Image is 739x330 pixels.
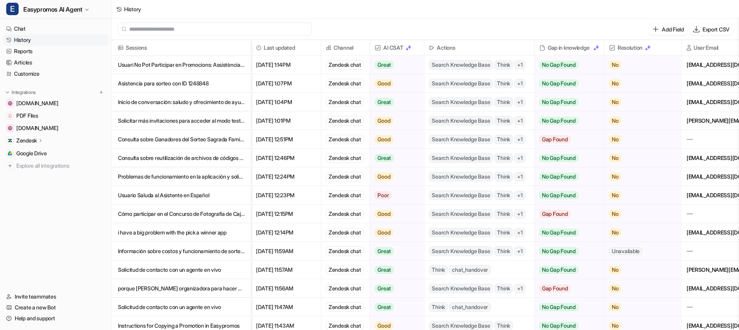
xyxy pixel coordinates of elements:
span: Think [494,228,513,237]
span: Search Knowledge Base [429,209,493,219]
span: Search Knowledge Base [429,97,493,107]
p: porque [PERSON_NAME] organizadora para hacer el sorteo y no pasamos al siguiente paso? [118,279,245,298]
a: www.easypromosapp.com[DOMAIN_NAME] [3,123,108,134]
span: + 1 [514,97,525,107]
button: Gap Found [535,279,598,298]
span: Gap Found [539,285,571,292]
p: Información sobre costos y funcionamiento de sorteos en Easypromos [118,242,245,261]
div: Zendesk chat [326,60,364,69]
button: No Gap Found [535,56,598,74]
p: Solicitud de contacto con un agente en vivo [118,298,245,316]
span: Last updated [254,40,318,56]
p: Export CSV [703,25,730,33]
button: Great [370,261,419,279]
span: Great [375,285,394,292]
span: No [609,135,621,143]
span: Search Knowledge Base [429,172,493,181]
span: Think [494,284,513,293]
a: PDF FilesPDF Files [3,110,108,121]
a: Chat [3,23,108,34]
a: Invite teammates [3,291,108,302]
a: Reports [3,46,108,57]
button: Good [370,74,419,93]
span: [DATE] 11:56AM [254,279,318,298]
span: No Gap Found [539,322,578,330]
span: Gap Found [539,210,571,218]
a: Google DriveGoogle Drive [3,148,108,159]
span: [DOMAIN_NAME] [16,124,58,132]
span: No Gap Found [539,117,578,125]
span: + 1 [514,135,525,144]
span: Think [494,116,513,125]
span: [DATE] 12:51PM [254,130,318,149]
span: Unavailable [609,247,642,255]
button: Great [370,242,419,261]
div: Zendesk chat [326,79,364,88]
button: Add Field [649,24,687,35]
a: History [3,35,108,45]
span: Google Drive [16,149,47,157]
span: Good [375,173,393,181]
span: + 1 [514,60,525,69]
span: No [609,285,621,292]
span: chat_handover [449,265,491,274]
button: No [604,205,675,223]
div: Zendesk chat [326,265,364,274]
span: Think [494,60,513,69]
div: Zendesk chat [326,97,364,107]
p: Usuari No Pot Participar en Promocions: Assistència i Possibles Causes [118,56,245,74]
span: Think [494,79,513,88]
button: No Gap Found [535,186,598,205]
span: [DATE] 1:14PM [254,56,318,74]
button: No Gap Found [535,74,598,93]
button: No [604,167,675,186]
span: No Gap Found [539,303,578,311]
img: www.easypromosapp.com [8,126,12,130]
div: Zendesk chat [326,172,364,181]
button: Export CSV [690,24,733,35]
img: PDF Files [8,113,12,118]
span: Search Knowledge Base [429,284,493,293]
div: Zendesk chat [326,209,364,219]
button: No [604,93,675,111]
div: Gap in knowledge [538,40,601,56]
div: History [124,5,141,13]
img: menu_add.svg [99,90,104,95]
span: No [609,266,621,274]
span: No Gap Found [539,61,578,69]
span: Good [375,210,393,218]
span: Gap Found [539,135,571,143]
span: Great [375,303,394,311]
button: No [604,298,675,316]
span: Think [494,97,513,107]
span: No [609,61,621,69]
span: [DATE] 11:59AM [254,242,318,261]
p: Cómo participar en el Concurso de Fotografía de Caja Granada [118,205,245,223]
span: Channel [324,40,367,56]
span: Think [494,135,513,144]
button: No Gap Found [535,167,598,186]
p: Solicitar más invitaciones para acceder al modo test de una promoción [118,111,245,130]
span: Good [375,229,393,236]
span: No Gap Found [539,98,578,106]
span: Search Knowledge Base [429,191,493,200]
span: No [609,98,621,106]
span: [DATE] 12:46PM [254,149,318,167]
button: No Gap Found [535,298,598,316]
p: Add Field [662,25,684,33]
span: No [609,322,621,330]
span: No Gap Found [539,154,578,162]
span: [DATE] 12:15PM [254,205,318,223]
button: No [604,186,675,205]
p: Inicio de conversación: saludo y ofrecimiento de ayuda [118,93,245,111]
span: Search Knowledge Base [429,247,493,256]
span: + 1 [514,284,525,293]
button: No Gap Found [535,149,598,167]
span: + 1 [514,247,525,256]
p: Consulta sobre Ganadores del Sorteo Sagrada Familia 2025 [118,130,245,149]
button: No Gap Found [535,93,598,111]
button: No [604,261,675,279]
h2: User Email [694,40,718,56]
span: Think [429,302,448,312]
span: Great [375,98,394,106]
